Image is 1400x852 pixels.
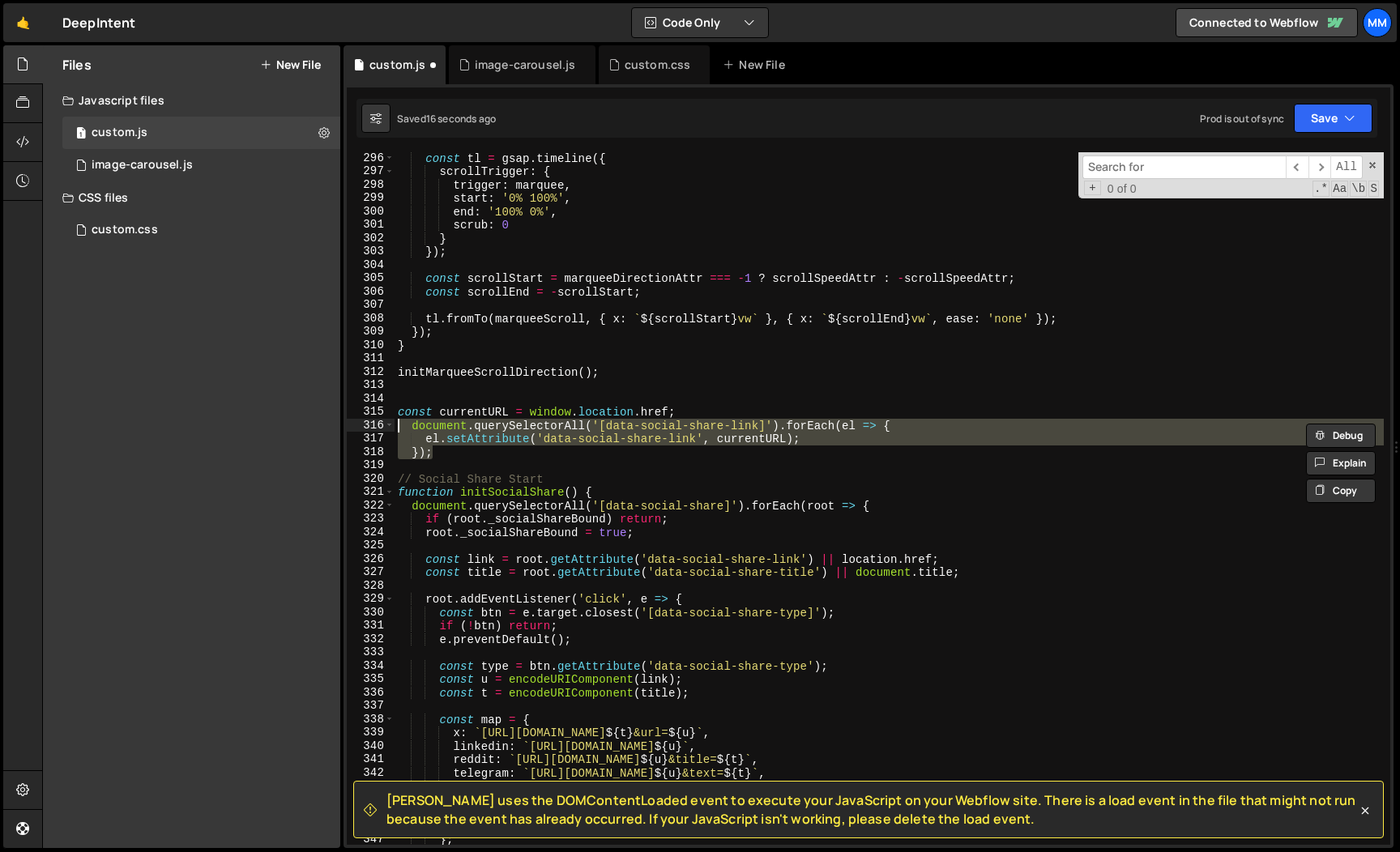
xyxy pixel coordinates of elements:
div: 296 [347,151,395,165]
div: 300 [347,205,395,219]
div: 308 [347,312,395,326]
span: CaseSensitive Search [1331,181,1348,197]
span: [PERSON_NAME] uses the DOMContentLoaded event to execute your JavaScript on your Webflow site. Th... [386,791,1357,828]
button: New File [260,58,321,71]
div: 330 [347,606,395,620]
div: 346 [347,820,395,833]
div: 299 [347,191,395,205]
div: Saved [397,112,496,126]
div: 314 [347,392,395,406]
button: Explain [1306,451,1376,475]
div: 325 [347,539,395,552]
div: 328 [347,579,395,593]
button: Code Only [632,8,768,37]
div: 320 [347,472,395,486]
div: 345 [347,806,395,820]
div: 303 [347,245,395,258]
div: 340 [347,739,395,753]
div: 313 [347,378,395,392]
div: 16711/45679.js [62,117,340,149]
div: 323 [347,512,395,526]
a: Connected to Webflow [1176,8,1358,37]
button: Copy [1306,479,1376,503]
div: 338 [347,713,395,726]
button: Save [1294,104,1372,133]
div: image-carousel.js [475,57,576,73]
div: 298 [347,178,395,192]
div: 306 [347,285,395,299]
a: 🤙 [3,3,43,42]
div: 16711/45799.js [62,149,340,181]
div: 304 [347,258,395,272]
div: 322 [347,499,395,513]
div: 334 [347,659,395,673]
div: 341 [347,752,395,766]
div: 329 [347,592,395,606]
div: 315 [347,405,395,419]
div: DeepIntent [62,13,136,32]
div: 317 [347,432,395,445]
div: 333 [347,645,395,659]
span: ​ [1308,155,1331,179]
span: Whole Word Search [1350,181,1367,197]
span: ​ [1286,155,1308,179]
div: 301 [347,218,395,232]
div: custom.js [92,126,147,140]
div: image-carousel.js [92,158,193,173]
div: Prod is out of sync [1200,112,1284,126]
div: 307 [347,298,395,312]
div: Javascript files [43,84,340,117]
div: 318 [347,445,395,459]
div: 342 [347,766,395,780]
div: 310 [347,339,395,352]
div: custom.js [369,57,425,73]
div: 312 [347,365,395,379]
div: custom.css [625,57,691,73]
span: Search In Selection [1368,181,1379,197]
div: 311 [347,351,395,365]
button: Debug [1306,424,1376,448]
span: 0 of 0 [1101,182,1143,196]
div: 332 [347,633,395,646]
div: 337 [347,699,395,713]
div: custom.css [92,223,158,237]
div: 302 [347,232,395,245]
div: New File [723,57,791,73]
div: 336 [347,686,395,700]
div: 335 [347,672,395,686]
div: 316 [347,419,395,432]
div: 319 [347,458,395,472]
span: 1 [76,128,86,141]
span: RegExp Search [1312,181,1330,197]
: 16711/45677.css [62,214,340,246]
div: 339 [347,726,395,739]
div: 321 [347,485,395,499]
div: 331 [347,619,395,633]
div: 297 [347,164,395,178]
span: Toggle Replace mode [1084,181,1101,196]
div: CSS files [43,181,340,214]
input: Search for [1082,155,1286,179]
div: 305 [347,271,395,285]
a: mm [1363,8,1392,37]
span: Alt-Enter [1330,155,1363,179]
div: 343 [347,779,395,793]
div: 16 seconds ago [426,112,496,126]
div: 327 [347,565,395,579]
div: 326 [347,552,395,566]
div: 344 [347,793,395,807]
div: 324 [347,526,395,539]
div: 309 [347,325,395,339]
div: 347 [347,833,395,846]
h2: Files [62,56,92,74]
